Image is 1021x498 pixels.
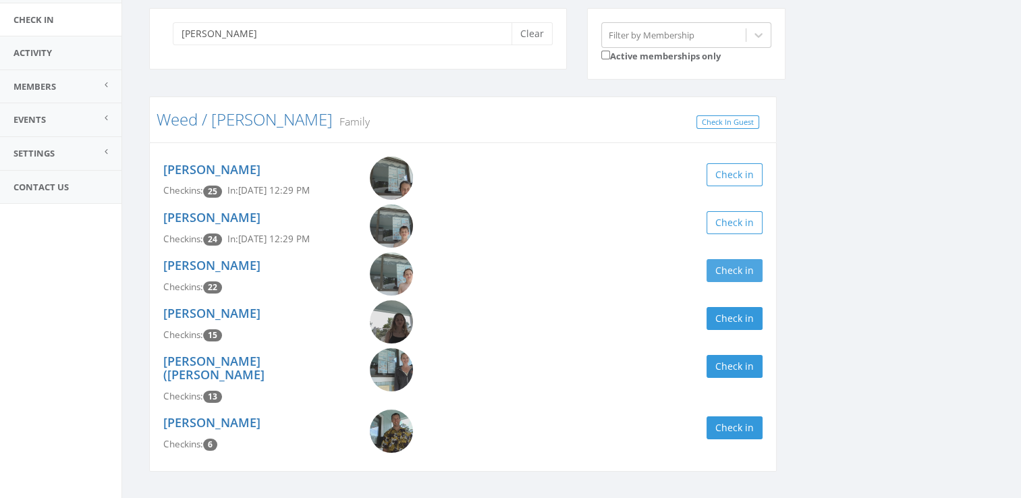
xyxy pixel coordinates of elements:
[333,114,370,129] small: Family
[163,305,260,321] a: [PERSON_NAME]
[707,355,763,378] button: Check in
[512,22,553,45] button: Clear
[163,281,203,293] span: Checkins:
[370,300,413,343] img: Molly_Tackett.png
[707,416,763,439] button: Check in
[609,28,694,41] div: Filter by Membership
[163,257,260,273] a: [PERSON_NAME]
[227,184,310,196] span: In: [DATE] 12:29 PM
[370,348,413,391] img: Kathryn_Katy_Tackett.png
[203,186,222,198] span: Checkin count
[707,307,763,330] button: Check in
[601,51,610,59] input: Active memberships only
[707,211,763,234] button: Check in
[707,163,763,186] button: Check in
[227,233,310,245] span: In: [DATE] 12:29 PM
[203,233,222,246] span: Checkin count
[163,184,203,196] span: Checkins:
[203,329,222,341] span: Checkin count
[163,329,203,341] span: Checkins:
[370,204,413,248] img: Max_Weed.png
[707,259,763,282] button: Check in
[13,181,69,193] span: Contact Us
[203,439,217,451] span: Checkin count
[163,438,203,450] span: Checkins:
[370,410,413,453] img: Christopher_Weed.png
[163,414,260,431] a: [PERSON_NAME]
[370,252,413,296] img: Leon_Tackett.png
[157,108,333,130] a: Weed / [PERSON_NAME]
[203,281,222,294] span: Checkin count
[13,80,56,92] span: Members
[163,353,265,383] a: [PERSON_NAME] ([PERSON_NAME]
[163,161,260,177] a: [PERSON_NAME]
[163,233,203,245] span: Checkins:
[163,390,203,402] span: Checkins:
[696,115,759,130] a: Check In Guest
[13,113,46,126] span: Events
[203,391,222,403] span: Checkin count
[163,209,260,225] a: [PERSON_NAME]
[601,48,721,63] label: Active memberships only
[173,22,522,45] input: Search a name to check in
[370,157,413,200] img: Connor_Weed.png
[13,147,55,159] span: Settings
